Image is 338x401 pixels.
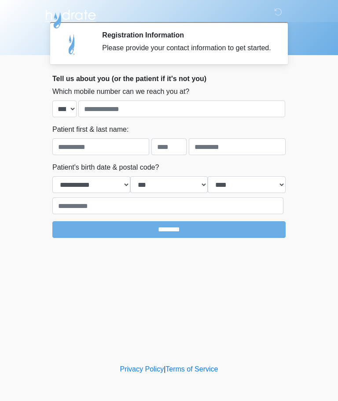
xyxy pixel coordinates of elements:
[52,162,159,173] label: Patient's birth date & postal code?
[59,31,85,57] img: Agent Avatar
[165,365,218,373] a: Terms of Service
[52,74,286,83] h2: Tell us about you (or the patient if it's not you)
[102,43,272,53] div: Please provide your contact information to get started.
[120,365,164,373] a: Privacy Policy
[164,365,165,373] a: |
[52,86,189,97] label: Which mobile number can we reach you at?
[44,7,97,29] img: Hydrate IV Bar - Arcadia Logo
[52,124,129,135] label: Patient first & last name:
